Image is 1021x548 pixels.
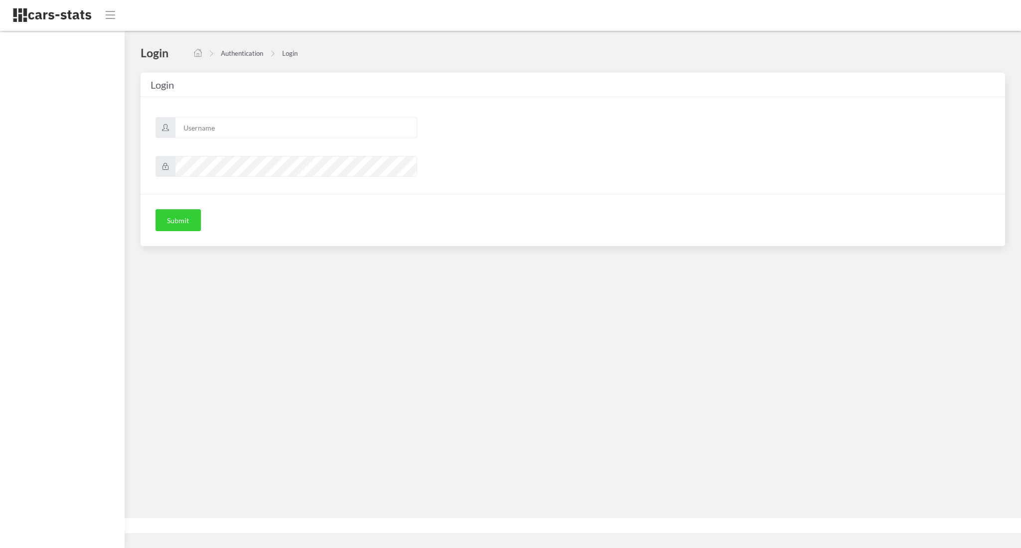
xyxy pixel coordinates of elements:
[156,209,201,231] button: Submit
[151,79,174,91] span: Login
[175,117,417,138] input: Username
[221,49,263,57] a: Authentication
[282,49,298,57] a: Login
[141,45,169,60] h4: Login
[12,7,92,23] img: navbar brand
